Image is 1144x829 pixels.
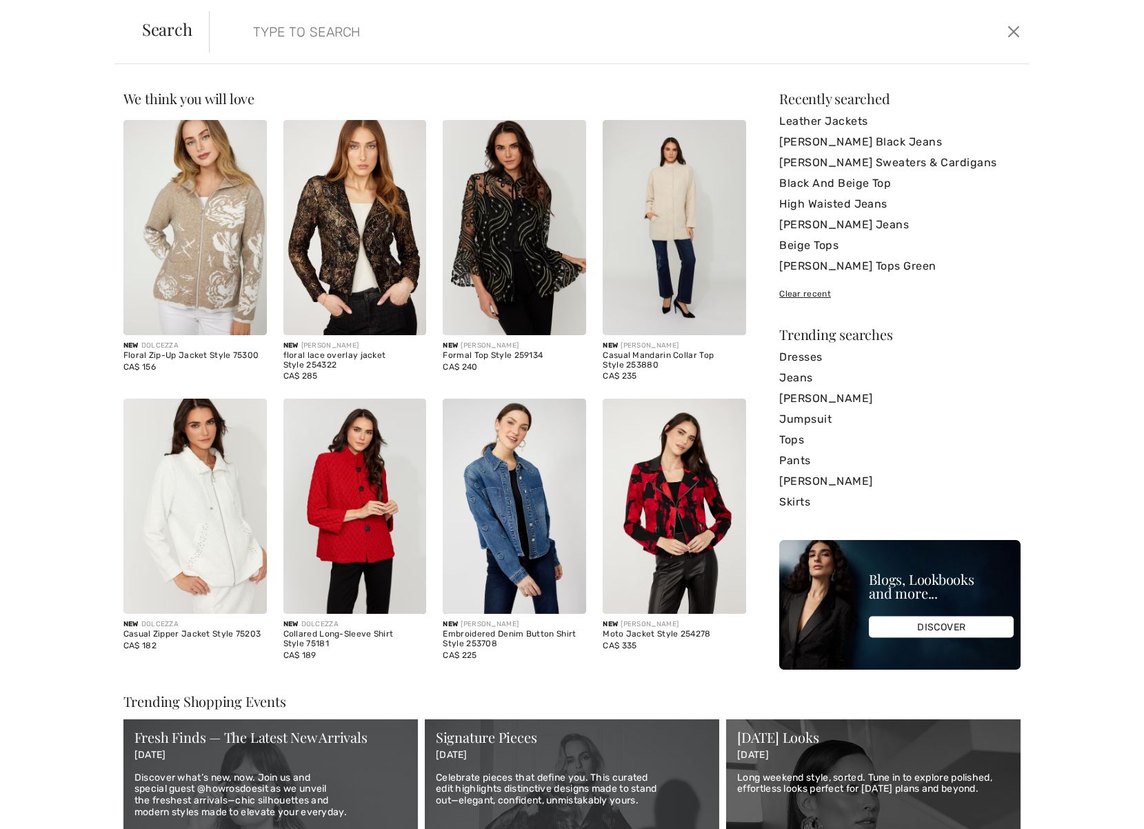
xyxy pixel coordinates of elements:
[779,288,1021,300] div: Clear recent
[283,351,427,370] div: floral lace overlay jacket Style 254322
[283,341,427,351] div: [PERSON_NAME]
[1003,21,1024,43] button: Close
[283,341,299,350] span: New
[142,21,192,37] span: Search
[123,341,139,350] span: New
[779,256,1021,277] a: [PERSON_NAME] Tops Green
[603,120,746,335] img: Casual Mandarin Collar Top Style 253880. Champagne
[243,11,813,52] input: TYPE TO SEARCH
[283,650,317,660] span: CA$ 189
[443,630,586,649] div: Embroidered Denim Button Shirt Style 253708
[123,695,1021,708] div: Trending Shopping Events
[123,620,139,628] span: New
[603,341,618,350] span: New
[123,399,267,614] img: Casual Zipper Jacket Style 75203. Off-white
[779,471,1021,492] a: [PERSON_NAME]
[603,641,636,650] span: CA$ 335
[123,351,267,361] div: Floral Zip-Up Jacket Style 75300
[737,772,1010,796] p: Long weekend style, sorted. Tune in to explore polished, effortless looks perfect for [DATE] plan...
[123,630,267,639] div: Casual Zipper Jacket Style 75203
[603,371,636,381] span: CA$ 235
[869,572,1014,600] div: Blogs, Lookbooks and more...
[603,351,746,370] div: Casual Mandarin Collar Top Style 253880
[869,617,1014,638] div: DISCOVER
[283,399,427,614] img: Collared Long-Sleeve Shirt Style 75181. Red
[283,619,427,630] div: DOLCEZZA
[134,730,407,744] div: Fresh Finds — The Latest New Arrivals
[436,772,708,807] p: Celebrate pieces that define you. This curated edit highlights distinctive designs made to stand ...
[283,620,299,628] span: New
[283,371,318,381] span: CA$ 285
[436,730,708,744] div: Signature Pieces
[443,399,586,614] img: Embroidered Denim Button Shirt Style 253708. Blue
[123,120,267,335] img: Floral Zip-Up Jacket Style 75300. Oatmeal
[443,120,586,335] img: Formal Top Style 259134. Black/Gold
[779,194,1021,214] a: High Waisted Jeans
[134,772,407,819] p: Discover what’s new, now. Join us and special guest @howrosdoesit as we unveil the freshest arriv...
[603,399,746,614] img: Moto Jacket Style 254278. Red/black
[779,347,1021,368] a: Dresses
[283,630,427,649] div: Collared Long-Sleeve Shirt Style 75181
[779,492,1021,512] a: Skirts
[603,620,618,628] span: New
[779,450,1021,471] a: Pants
[779,132,1021,152] a: [PERSON_NAME] Black Jeans
[779,328,1021,341] div: Trending searches
[779,368,1021,388] a: Jeans
[443,341,458,350] span: New
[443,650,476,660] span: CA$ 225
[32,10,61,22] span: Chat
[603,619,746,630] div: [PERSON_NAME]
[779,409,1021,430] a: Jumpsuit
[123,341,267,351] div: DOLCEZZA
[123,641,157,650] span: CA$ 182
[779,430,1021,450] a: Tops
[779,152,1021,173] a: [PERSON_NAME] Sweaters & Cardigans
[737,750,1010,761] p: [DATE]
[779,235,1021,256] a: Beige Tops
[123,362,156,372] span: CA$ 156
[603,630,746,639] div: Moto Jacket Style 254278
[443,341,586,351] div: [PERSON_NAME]
[443,619,586,630] div: [PERSON_NAME]
[779,92,1021,106] div: Recently searched
[603,341,746,351] div: [PERSON_NAME]
[123,619,267,630] div: DOLCEZZA
[123,89,254,108] span: We think you will love
[436,750,708,761] p: [DATE]
[779,111,1021,132] a: Leather Jackets
[779,214,1021,235] a: [PERSON_NAME] Jeans
[779,173,1021,194] a: Black And Beige Top
[779,388,1021,409] a: [PERSON_NAME]
[134,750,407,761] p: [DATE]
[443,351,586,361] div: Formal Top Style 259134
[443,362,477,372] span: CA$ 240
[737,730,1010,744] div: [DATE] Looks
[283,120,427,335] img: floral lace overlay jacket Style 254322. Copper/Black
[443,620,458,628] span: New
[779,540,1021,670] img: Blogs, Lookbooks and more...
